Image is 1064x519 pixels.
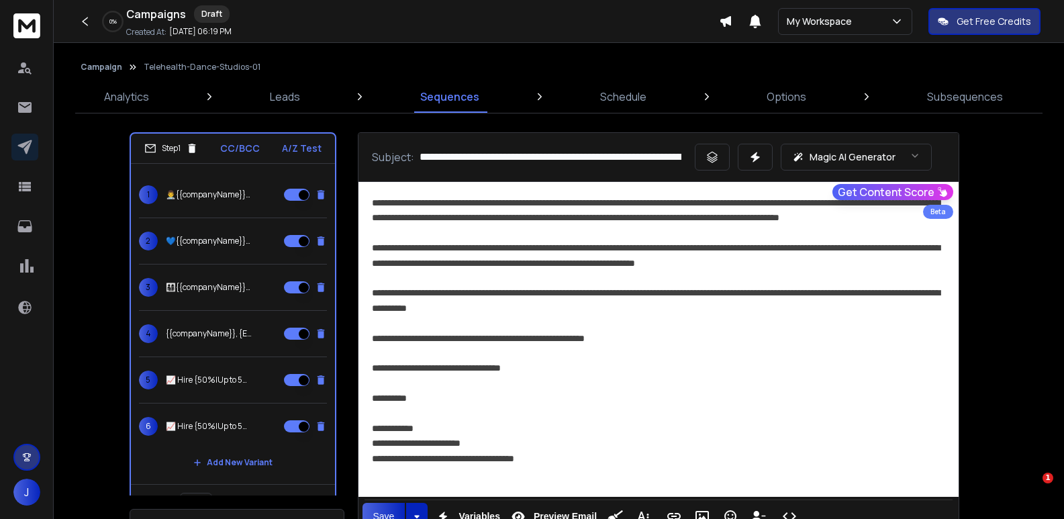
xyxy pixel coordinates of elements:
button: Add New Variant [183,449,283,476]
span: 6 [139,417,158,436]
p: Created At: [126,27,166,38]
p: CC/BCC [220,142,260,155]
span: 5 [139,371,158,389]
p: Sequences [420,89,479,105]
p: Leads [270,89,300,105]
div: Beta [923,205,953,219]
p: My Workspace [787,15,857,28]
iframe: Intercom live chat [1015,473,1047,505]
p: Subject: [372,149,414,165]
button: J [13,479,40,506]
div: Draft [194,5,230,23]
span: 1 [1043,473,1053,483]
p: Analytics [104,89,149,105]
p: Magic AI Generator [810,150,896,164]
p: 👨‍⚕️{{companyName}}Unlock Healthier Teams Without the High Costs [166,189,252,200]
button: Get Content Score [832,184,953,200]
span: 2 [139,232,158,250]
button: Magic AI Generator [781,144,932,171]
p: Wait for [144,494,172,505]
button: Campaign [81,62,122,73]
p: 0 % [109,17,117,26]
p: 👨‍👩‍👧‍👦{{companyName}}, Comprehensive Telehealth for Just ${39.95|39.95}/Employee/{Month|Monthly} [166,282,252,293]
span: 1 [139,185,158,204]
p: Schedule [600,89,646,105]
span: 4 [139,324,158,343]
a: Schedule [592,81,655,113]
a: Sequences [412,81,487,113]
button: Get Free Credits [928,8,1041,35]
p: 📈 Hire {50%|Up to 50%} {Faster|Quicker}: Offer Telehealth Benefits That {Win|Attract} Top Talent [166,421,252,432]
p: A/Z Test [282,142,322,155]
p: [DATE] 06:19 PM [169,26,232,37]
p: Get Free Credits [957,15,1031,28]
span: 3 [139,278,158,297]
a: Subsequences [919,81,1011,113]
a: Analytics [96,81,157,113]
p: Subsequences [927,89,1003,105]
p: 💙{{companyName}}, {Cut|Reduce|Slash} Sick Days by 40% – {Telehealth|Employee Health} ROI for {{co... [166,236,252,246]
p: {{companyName}}, {End|Stop|Eliminate} Surprise Bills & Sick Day Disruptions {for Good|Permanently} [166,328,252,339]
a: Options [759,81,814,113]
a: Leads [262,81,308,113]
p: Telehealth-Dance-Studios-01 [144,62,260,73]
div: Step 1 [144,142,198,154]
p: days, then [220,494,258,505]
h1: Campaigns [126,6,186,22]
p: Options [767,89,806,105]
li: Step1CC/BCCA/Z Test1👨‍⚕️{{companyName}}Unlock Healthier Teams Without the High Costs2💙{{companyNa... [130,132,336,516]
p: 📈 Hire {50%|Up to 50%} {Faster|Quicker}: Offer Telehealth Benefits That {Win|Attract} Top Talent [166,375,252,385]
